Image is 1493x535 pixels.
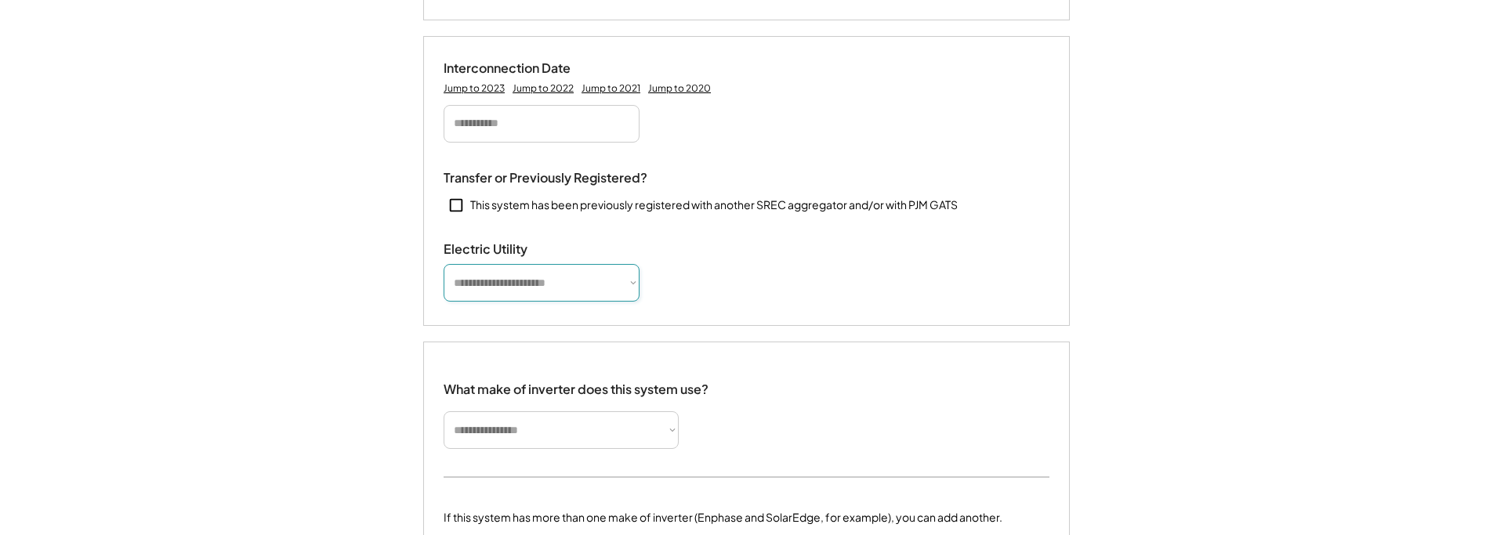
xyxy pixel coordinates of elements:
[444,509,1002,526] div: If this system has more than one make of inverter (Enphase and SolarEdge, for example), you can a...
[582,82,640,95] div: Jump to 2021
[444,366,708,401] div: What make of inverter does this system use?
[444,170,647,186] div: Transfer or Previously Registered?
[648,82,711,95] div: Jump to 2020
[470,197,958,213] div: This system has been previously registered with another SREC aggregator and/or with PJM GATS
[444,241,600,258] div: Electric Utility
[444,60,600,77] div: Interconnection Date
[444,82,505,95] div: Jump to 2023
[513,82,574,95] div: Jump to 2022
